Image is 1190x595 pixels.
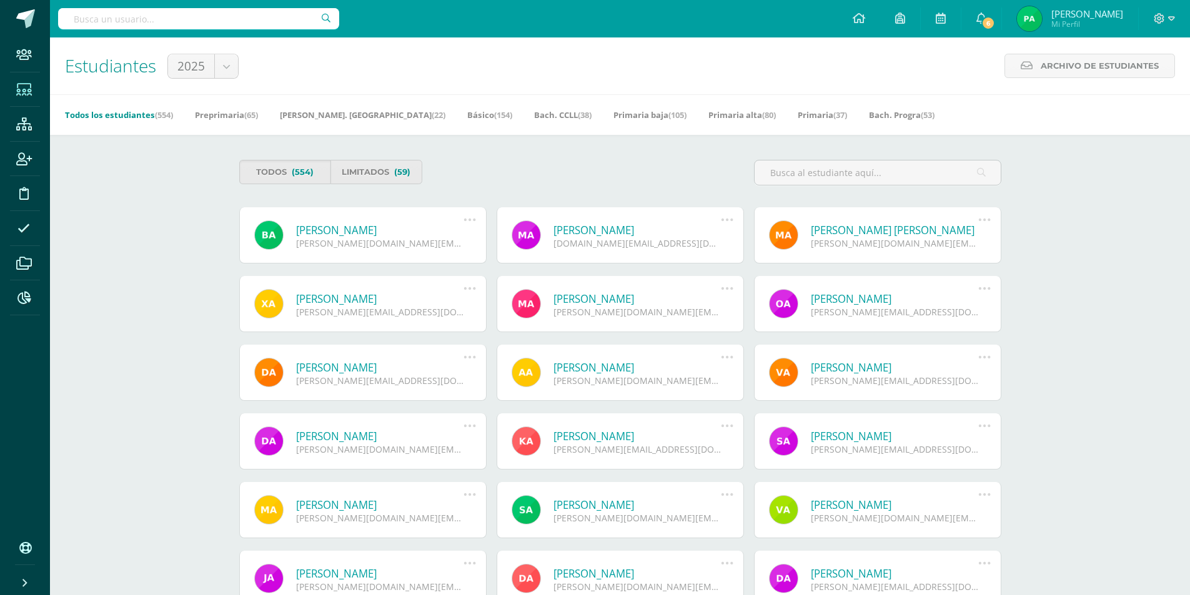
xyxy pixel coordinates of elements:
[553,223,721,237] a: [PERSON_NAME]
[296,566,464,581] a: [PERSON_NAME]
[553,512,721,524] div: [PERSON_NAME][DOMAIN_NAME][EMAIL_ADDRESS][DOMAIN_NAME]
[762,109,776,120] span: (80)
[553,566,721,581] a: [PERSON_NAME]
[296,581,464,593] div: [PERSON_NAME][DOMAIN_NAME][EMAIL_ADDRESS][DOMAIN_NAME]
[394,160,410,184] span: (59)
[280,105,445,125] a: [PERSON_NAME]. [GEOGRAPHIC_DATA](22)
[981,16,995,30] span: 6
[296,498,464,512] a: [PERSON_NAME]
[553,375,721,386] div: [PERSON_NAME][DOMAIN_NAME][EMAIL_ADDRESS][DOMAIN_NAME]
[296,292,464,306] a: [PERSON_NAME]
[1004,54,1175,78] a: Archivo de Estudiantes
[1051,19,1123,29] span: Mi Perfil
[330,160,422,184] a: Limitados(59)
[811,581,979,593] div: [PERSON_NAME][EMAIL_ADDRESS][DOMAIN_NAME]
[292,160,314,184] span: (554)
[177,54,205,78] span: 2025
[811,223,979,237] a: [PERSON_NAME] [PERSON_NAME]
[58,8,339,29] input: Busca un usuario...
[296,429,464,443] a: [PERSON_NAME]
[811,429,979,443] a: [PERSON_NAME]
[578,109,592,120] span: (38)
[755,160,1001,185] input: Busca al estudiante aquí...
[553,429,721,443] a: [PERSON_NAME]
[296,443,464,455] div: [PERSON_NAME][DOMAIN_NAME][EMAIL_ADDRESS][DOMAIN_NAME]
[168,54,238,78] a: 2025
[708,105,776,125] a: Primaria alta(80)
[553,581,721,593] div: [PERSON_NAME][DOMAIN_NAME][EMAIL_ADDRESS][DOMAIN_NAME]
[811,292,979,306] a: [PERSON_NAME]
[296,223,464,237] a: [PERSON_NAME]
[869,105,935,125] a: Bach. Progra(53)
[296,375,464,386] div: [PERSON_NAME][EMAIL_ADDRESS][DOMAIN_NAME]
[1051,7,1123,20] span: [PERSON_NAME]
[798,105,847,125] a: Primaria(37)
[65,54,156,77] span: Estudiantes
[553,498,721,512] a: [PERSON_NAME]
[553,306,721,318] div: [PERSON_NAME][DOMAIN_NAME][EMAIL_ADDRESS][DOMAIN_NAME]
[668,109,687,120] span: (105)
[494,109,512,120] span: (154)
[1041,54,1159,77] span: Archivo de Estudiantes
[553,443,721,455] div: [PERSON_NAME][EMAIL_ADDRESS][DOMAIN_NAME]
[296,237,464,249] div: [PERSON_NAME][DOMAIN_NAME][EMAIL_ADDRESS][DOMAIN_NAME]
[65,105,173,125] a: Todos los estudiantes(554)
[811,360,979,375] a: [PERSON_NAME]
[811,375,979,386] div: [PERSON_NAME][EMAIL_ADDRESS][DOMAIN_NAME]
[811,566,979,581] a: [PERSON_NAME]
[296,306,464,318] div: [PERSON_NAME][EMAIL_ADDRESS][DOMAIN_NAME]
[811,306,979,318] div: [PERSON_NAME][EMAIL_ADDRESS][DOMAIN_NAME]
[195,105,258,125] a: Preprimaria(65)
[811,498,979,512] a: [PERSON_NAME]
[921,109,935,120] span: (53)
[155,109,173,120] span: (554)
[296,360,464,375] a: [PERSON_NAME]
[1017,6,1042,31] img: ea606af391f2c2e5188f5482682bdea3.png
[811,237,979,249] div: [PERSON_NAME][DOMAIN_NAME][EMAIL_ADDRESS][DOMAIN_NAME]
[534,105,592,125] a: Bach. CCLL(38)
[833,109,847,120] span: (37)
[244,109,258,120] span: (65)
[811,512,979,524] div: [PERSON_NAME][DOMAIN_NAME][EMAIL_ADDRESS][DOMAIN_NAME]
[553,237,721,249] div: [DOMAIN_NAME][EMAIL_ADDRESS][DOMAIN_NAME]
[467,105,512,125] a: Básico(154)
[296,512,464,524] div: [PERSON_NAME][DOMAIN_NAME][EMAIL_ADDRESS][DOMAIN_NAME]
[613,105,687,125] a: Primaria baja(105)
[553,360,721,375] a: [PERSON_NAME]
[811,443,979,455] div: [PERSON_NAME][EMAIL_ADDRESS][DOMAIN_NAME]
[239,160,331,184] a: Todos(554)
[553,292,721,306] a: [PERSON_NAME]
[432,109,445,120] span: (22)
